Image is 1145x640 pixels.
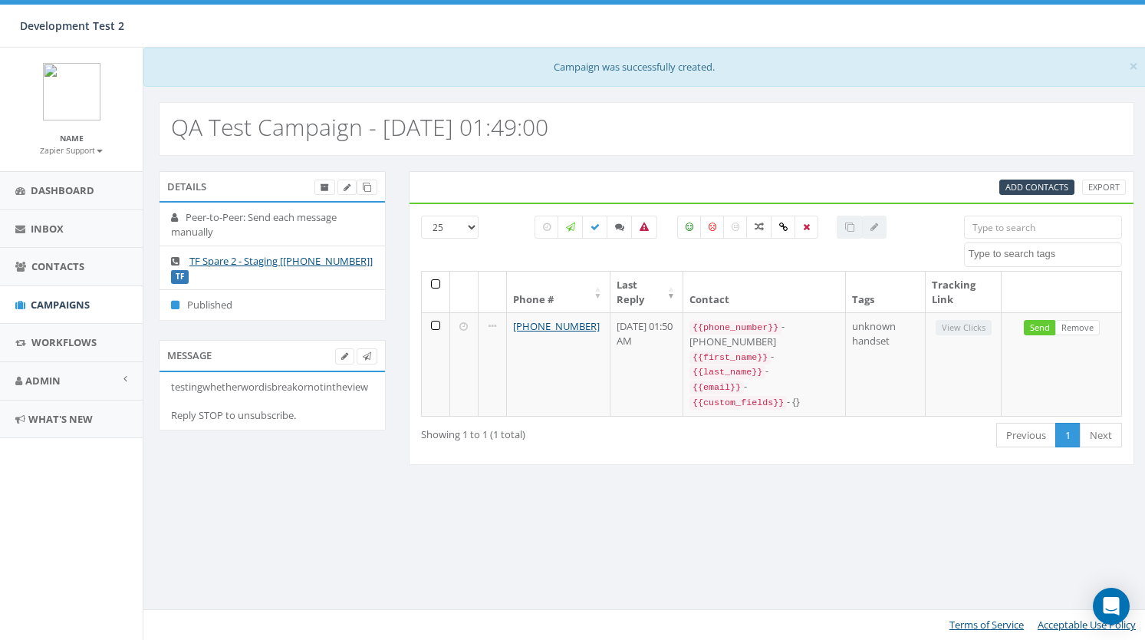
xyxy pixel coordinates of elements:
[189,254,373,268] a: TF Spare 2 - Staging [[PHONE_NUMBER]]
[1093,588,1130,625] div: Open Intercom Messenger
[513,319,600,333] a: [PHONE_NUMBER]
[689,349,839,365] div: -
[1005,181,1068,193] span: CSV files only
[171,380,373,423] div: testingwhetherwordisbreakornotintheview Reply STOP to unsubscribe.
[1024,320,1056,336] a: Send
[28,412,93,426] span: What's New
[363,350,371,361] span: Send Test Message
[31,183,94,197] span: Dashboard
[689,379,839,394] div: -
[610,272,684,312] th: Last Reply: activate to sort column ascending
[689,381,744,394] code: {{email}}
[1080,423,1122,448] a: Next
[40,143,103,157] a: Zapier Support
[846,312,926,415] td: unknown handset
[160,203,385,246] li: Peer-to-Peer: Send each message manually
[1005,181,1068,193] span: Add Contacts
[160,289,385,320] li: Published
[746,216,772,239] label: Mixed
[31,335,97,349] span: Workflows
[926,272,1002,312] th: Tracking Link
[607,216,633,239] label: Replied
[25,374,61,388] span: Admin
[1129,55,1138,77] span: ×
[689,319,839,348] div: - [PHONE_NUMBER]
[171,270,189,284] label: TF
[1129,58,1138,74] button: Close
[689,364,839,379] div: -
[20,18,124,33] span: Development Test 2
[689,365,765,379] code: {{last_name}}
[700,216,725,239] label: Negative
[689,321,781,335] code: {{phone_number}}
[171,213,186,223] i: Peer-to-Peer
[1082,180,1126,196] a: Export
[341,350,348,361] span: Edit Campaign Body
[969,247,1121,261] textarea: Search
[723,216,748,239] label: Neutral
[689,351,771,365] code: {{first_name}}
[40,145,103,156] small: Zapier Support
[363,181,371,193] span: Clone Campaign
[60,133,84,144] small: Name
[996,423,1056,448] a: Previous
[43,63,100,120] img: logo.png
[677,216,702,239] label: Positive
[631,216,657,239] label: Bounced
[31,222,64,236] span: Inbox
[558,216,584,239] label: Sending
[999,180,1074,196] a: Add Contacts
[1055,320,1100,336] a: Remove
[171,300,187,310] i: Published
[846,272,926,312] th: Tags
[159,171,386,202] div: Details
[535,216,559,239] label: Pending
[171,114,548,140] h2: QA Test Campaign - [DATE] 01:49:00
[421,421,700,442] div: Showing 1 to 1 (1 total)
[1055,423,1081,448] a: 1
[949,618,1024,632] a: Terms of Service
[683,272,846,312] th: Contact
[321,181,329,193] span: Archive Campaign
[159,340,386,371] div: Message
[795,216,818,239] label: Removed
[689,396,787,410] code: {{custom_fields}}
[1038,618,1136,632] a: Acceptable Use Policy
[771,216,796,239] label: Link Clicked
[610,312,684,415] td: [DATE] 01:50 AM
[582,216,608,239] label: Delivered
[964,216,1122,239] input: Type to search
[689,394,839,410] div: - {}
[31,259,84,273] span: Contacts
[31,298,90,312] span: Campaigns
[507,272,610,312] th: Phone #: activate to sort column ascending
[344,181,350,193] span: Edit Campaign Title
